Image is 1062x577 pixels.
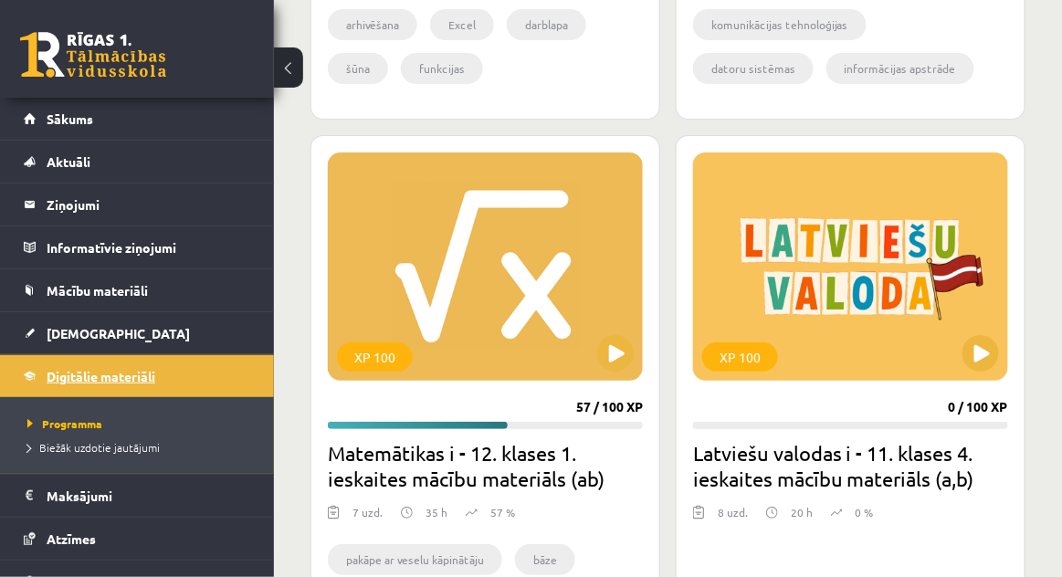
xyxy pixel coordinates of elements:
li: Excel [430,9,494,40]
li: informācijas apstrāde [826,53,974,84]
li: funkcijas [401,53,483,84]
div: XP 100 [702,342,778,372]
li: darblapa [507,9,586,40]
a: Aktuāli [24,141,251,183]
div: 7 uzd. [352,504,383,531]
li: arhivēšana [328,9,417,40]
legend: Informatīvie ziņojumi [47,226,251,268]
div: 8 uzd. [718,504,748,531]
span: Mācību materiāli [47,282,148,299]
h2: Latviešu valodas i - 11. klases 4. ieskaites mācību materiāls (a,b) [693,440,1008,491]
span: Biežāk uzdotie jautājumi [27,440,160,455]
a: Digitālie materiāli [24,355,251,397]
a: Biežāk uzdotie jautājumi [27,439,256,456]
span: Sākums [47,110,93,127]
li: pakāpe ar veselu kāpinātāju [328,544,502,575]
a: Atzīmes [24,518,251,560]
li: šūna [328,53,388,84]
a: Maksājumi [24,475,251,517]
a: Ziņojumi [24,184,251,226]
a: Mācību materiāli [24,269,251,311]
a: Sākums [24,98,251,140]
a: Programma [27,415,256,432]
li: datoru sistēmas [693,53,814,84]
a: [DEMOGRAPHIC_DATA] [24,312,251,354]
li: bāze [515,544,575,575]
p: 20 h [791,504,813,520]
span: Programma [27,416,102,431]
legend: Maksājumi [47,475,251,517]
h2: Matemātikas i - 12. klases 1. ieskaites mācību materiāls (ab) [328,440,643,491]
li: komunikācijas tehnoloģijas [693,9,867,40]
span: Aktuāli [47,153,90,170]
span: Atzīmes [47,530,96,547]
p: 57 % [490,504,515,520]
span: Digitālie materiāli [47,368,155,384]
p: 35 h [426,504,447,520]
span: [DEMOGRAPHIC_DATA] [47,325,190,341]
div: XP 100 [337,342,413,372]
p: 0 % [856,504,874,520]
a: Informatīvie ziņojumi [24,226,251,268]
legend: Ziņojumi [47,184,251,226]
a: Rīgas 1. Tālmācības vidusskola [20,32,166,78]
